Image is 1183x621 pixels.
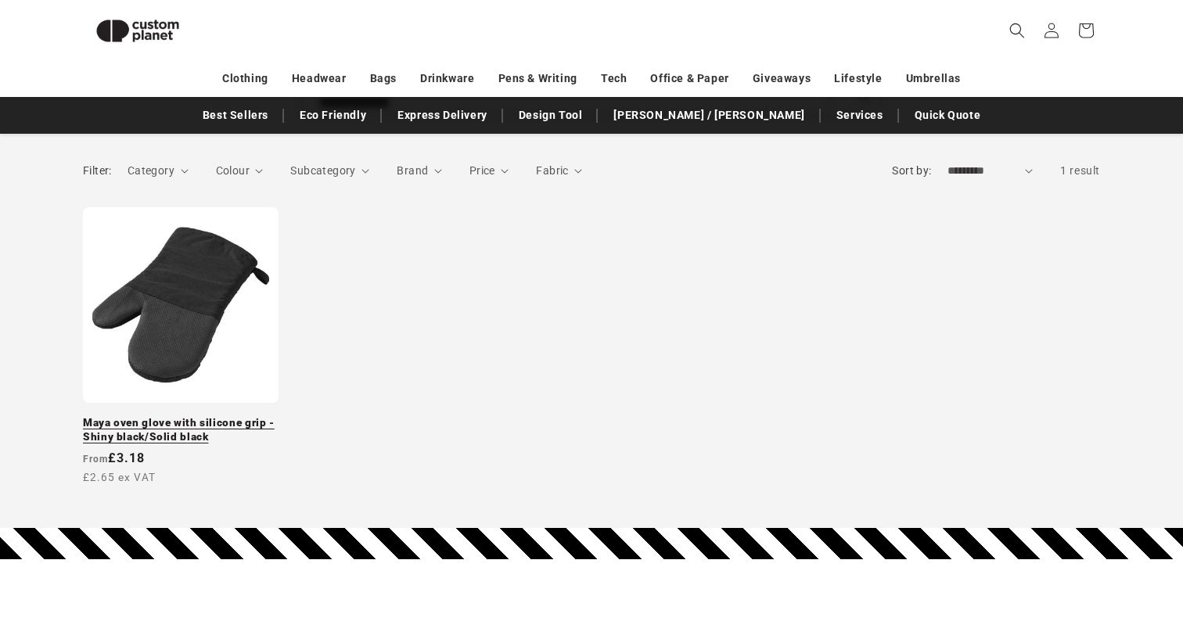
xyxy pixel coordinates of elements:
a: Design Tool [511,102,591,129]
a: Headwear [292,65,347,92]
label: Sort by: [892,164,931,177]
a: Tech [601,65,627,92]
summary: Brand (0 selected) [397,163,442,179]
a: [PERSON_NAME] / [PERSON_NAME] [606,102,812,129]
h2: Filter: [83,163,112,179]
summary: Search [1000,13,1034,48]
a: Eco Friendly [292,102,374,129]
span: Subcategory [290,164,355,177]
a: Office & Paper [650,65,728,92]
summary: Subcategory (0 selected) [290,163,369,179]
img: Custom Planet [83,6,192,56]
a: Umbrellas [906,65,961,92]
a: Best Sellers [195,102,276,129]
summary: Colour (0 selected) [216,163,264,179]
span: Brand [397,164,428,177]
span: Price [469,164,495,177]
span: Fabric [536,164,568,177]
a: Drinkware [420,65,474,92]
a: Services [829,102,891,129]
iframe: Chat Widget [915,452,1183,621]
summary: Price [469,163,509,179]
span: Colour [216,164,250,177]
span: 1 result [1060,164,1100,177]
a: Pens & Writing [498,65,577,92]
a: Lifestyle [834,65,882,92]
summary: Category (0 selected) [128,163,189,179]
a: Quick Quote [907,102,989,129]
a: Giveaways [753,65,811,92]
a: Express Delivery [390,102,495,129]
span: Category [128,164,174,177]
a: Bags [370,65,397,92]
summary: Fabric (0 selected) [536,163,582,179]
a: Clothing [222,65,268,92]
a: Maya oven glove with silicone grip - Shiny black/Solid black [83,416,279,443]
